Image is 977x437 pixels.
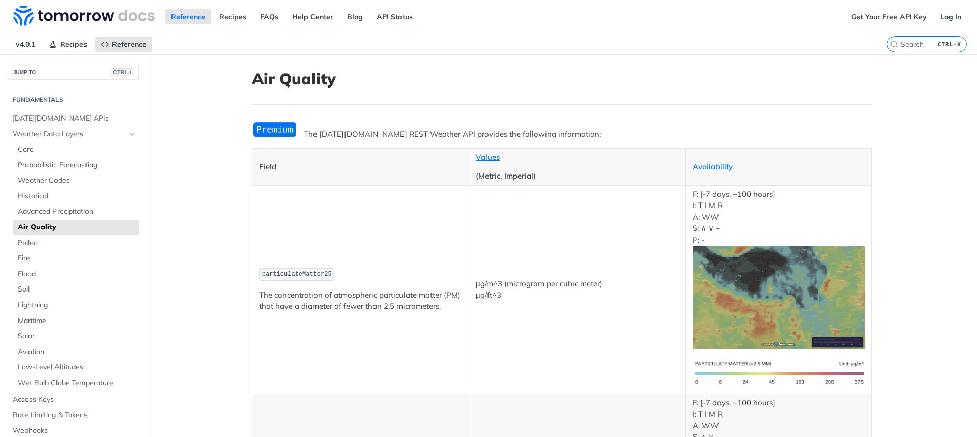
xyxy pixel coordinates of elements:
[13,142,139,157] a: Core
[371,9,418,24] a: API Status
[18,362,136,372] span: Low-Level Altitudes
[128,130,136,138] button: Hide subpages for Weather Data Layers
[18,300,136,310] span: Lightning
[476,152,500,162] a: Values
[13,282,139,297] a: Soil
[43,37,93,52] a: Recipes
[18,238,136,248] span: Pollen
[8,407,139,423] a: Rate Limiting & Tokens
[165,9,211,24] a: Reference
[18,222,136,232] span: Air Quality
[252,129,872,140] p: The [DATE][DOMAIN_NAME] REST Weather API provides the following information:
[13,189,139,204] a: Historical
[13,251,139,266] a: Fire
[18,331,136,341] span: Solar
[13,113,136,124] span: [DATE][DOMAIN_NAME] APIs
[693,246,865,349] img: pm25
[111,68,133,76] span: CTRL-/
[13,220,139,235] a: Air Quality
[18,316,136,326] span: Maritime
[13,344,139,360] a: Aviation
[13,410,136,420] span: Rate Limiting & Tokens
[18,347,136,357] span: Aviation
[8,127,139,142] a: Weather Data LayersHide subpages for Weather Data Layers
[214,9,252,24] a: Recipes
[259,161,462,173] p: Field
[254,9,284,24] a: FAQs
[18,253,136,264] span: Fire
[13,313,139,329] a: Maritime
[286,9,339,24] a: Help Center
[693,189,865,349] p: F: [-7 days, +100 hours] I: T I M R A: WW S: ∧ ∨ ~ P: -
[13,395,136,405] span: Access Keys
[890,40,898,48] svg: Search
[693,357,865,391] img: pm25
[10,37,41,52] span: v4.0.1
[8,392,139,407] a: Access Keys
[846,9,932,24] a: Get Your Free API Key
[13,173,139,188] a: Weather Codes
[13,298,139,313] a: Lightning
[693,368,865,377] span: Expand image
[341,9,368,24] a: Blog
[935,39,964,49] kbd: CTRL-K
[13,426,136,436] span: Webhooks
[13,360,139,375] a: Low-Level Altitudes
[112,40,147,49] span: Reference
[18,176,136,186] span: Weather Codes
[8,95,139,104] h2: Fundamentals
[259,289,462,312] p: The concentration of atmospheric particulate matter (PM) that have a diameter of fewer than 2.5 m...
[18,207,136,217] span: Advanced Precipitation
[13,375,139,391] a: Wet Bulb Globe Temperature
[8,65,139,80] button: JUMP TOCTRL-/
[13,236,139,251] a: Pollen
[262,271,332,278] span: particulateMatter25
[13,158,139,173] a: Probabilistic Forecasting
[18,284,136,295] span: Soil
[60,40,87,49] span: Recipes
[693,292,865,302] span: Expand image
[252,70,872,88] h1: Air Quality
[935,9,967,24] a: Log In
[18,160,136,170] span: Probabilistic Forecasting
[13,329,139,344] a: Solar
[18,269,136,279] span: Flood
[476,278,679,301] p: μg/m^3 (microgram per cubic meter) μg/ft^3
[13,267,139,282] a: Flood
[13,6,155,26] img: Tomorrow.io Weather API Docs
[13,204,139,219] a: Advanced Precipitation
[13,129,126,139] span: Weather Data Layers
[693,162,733,171] a: Availability
[476,170,679,182] p: (Metric, Imperial)
[95,37,152,52] a: Reference
[18,378,136,388] span: Wet Bulb Globe Temperature
[18,144,136,155] span: Core
[8,111,139,126] a: [DATE][DOMAIN_NAME] APIs
[18,191,136,201] span: Historical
